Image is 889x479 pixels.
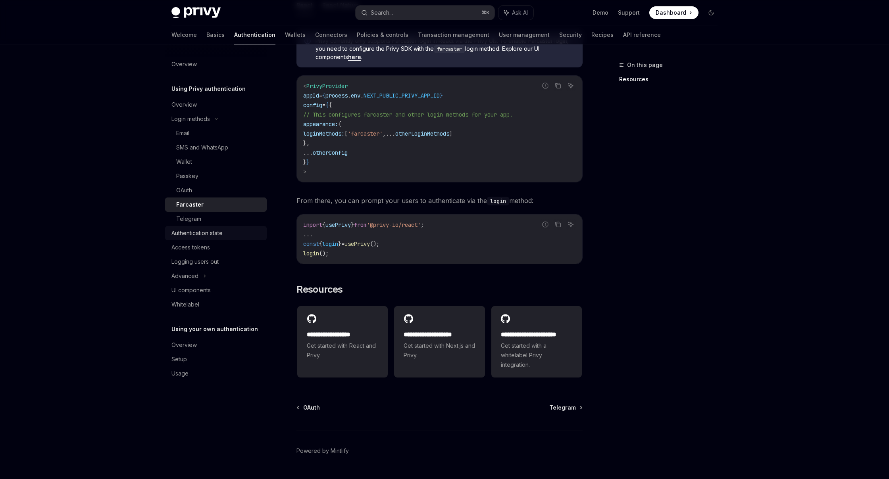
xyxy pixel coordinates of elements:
[319,92,322,99] span: =
[171,285,211,295] div: UI components
[171,25,197,44] a: Welcome
[165,240,267,255] a: Access tokens
[315,25,347,44] a: Connectors
[303,102,322,109] span: config
[501,341,572,370] span: Get started with a whitelabel Privy integration.
[303,404,320,412] span: OAuth
[165,57,267,71] a: Overview
[344,130,348,137] span: [
[303,130,344,137] span: loginMethods:
[171,84,246,94] h5: Using Privy authentication
[357,25,408,44] a: Policies & controls
[348,92,351,99] span: .
[325,221,351,228] span: usePrivy
[176,200,204,209] div: Farcaster
[303,82,306,90] span: <
[234,25,275,44] a: Authentication
[171,271,198,281] div: Advanced
[356,6,495,20] button: Search...⌘K
[322,102,325,109] span: =
[297,404,320,412] a: OAuth
[322,221,325,228] span: {
[553,219,563,230] button: Copy the contents from the code block
[338,240,341,247] span: }
[449,130,452,137] span: ]
[165,183,267,197] a: OAuth
[303,159,306,166] span: }
[348,130,383,137] span: 'farcaster'
[176,171,198,181] div: Passkey
[351,92,360,99] span: env
[512,9,528,17] span: Ask AI
[549,404,582,412] a: Telegram
[559,25,582,44] a: Security
[165,126,267,140] a: Email
[623,25,661,44] a: API reference
[296,283,343,296] span: Resources
[303,221,322,228] span: import
[165,212,267,226] a: Telegram
[319,240,322,247] span: {
[206,25,225,44] a: Basics
[619,73,724,86] a: Resources
[656,9,686,17] span: Dashboard
[649,6,698,19] a: Dashboard
[705,6,718,19] button: Toggle dark mode
[171,354,187,364] div: Setup
[319,250,329,257] span: ();
[165,297,267,312] a: Whitelabel
[549,404,576,412] span: Telegram
[434,45,465,53] code: farcaster
[344,240,370,247] span: usePrivy
[341,240,344,247] span: =
[303,149,313,156] span: ...
[383,130,386,137] span: ,
[316,37,575,61] span: Privy currently only supports Farcaster login in React via the Privy UIs. To enable Farcaster log...
[165,98,267,112] a: Overview
[171,324,258,334] h5: Using your own authentication
[171,340,197,350] div: Overview
[303,250,319,257] span: login
[329,102,332,109] span: {
[566,80,576,91] button: Ask AI
[306,159,310,166] span: }
[176,143,228,152] div: SMS and WhatsApp
[165,226,267,240] a: Authentication state
[627,60,663,70] span: On this page
[171,369,189,378] div: Usage
[176,214,201,224] div: Telegram
[171,243,210,252] div: Access tokens
[499,25,550,44] a: User management
[165,140,267,155] a: SMS and WhatsApp
[481,10,490,16] span: ⌘ K
[303,111,513,118] span: // This configures farcaster and other login methods for your app.
[322,240,338,247] span: login
[364,92,440,99] span: NEXT_PUBLIC_PRIVY_APP_ID
[171,7,221,18] img: dark logo
[171,100,197,109] div: Overview
[165,255,267,269] a: Logging users out
[591,25,614,44] a: Recipes
[296,447,349,455] a: Powered by Mintlify
[303,168,306,175] span: >
[354,221,367,228] span: from
[351,221,354,228] span: }
[171,114,210,124] div: Login methods
[303,240,319,247] span: const
[370,240,379,247] span: ();
[395,130,449,137] span: otherLoginMethods
[165,283,267,297] a: UI components
[553,80,563,91] button: Copy the contents from the code block
[386,130,395,137] span: ...
[307,341,378,360] span: Get started with React and Privy.
[348,54,361,61] a: here
[498,6,533,20] button: Ask AI
[360,92,364,99] span: .
[618,9,640,17] a: Support
[540,219,550,230] button: Report incorrect code
[566,219,576,230] button: Ask AI
[303,121,338,128] span: appearance:
[165,352,267,366] a: Setup
[338,121,341,128] span: {
[296,195,583,206] span: From there, you can prompt your users to authenticate via the method:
